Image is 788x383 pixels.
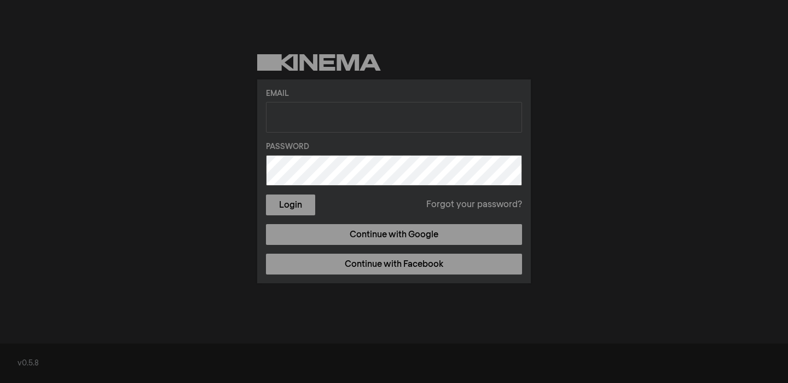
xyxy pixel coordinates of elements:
[266,88,522,100] label: Email
[266,195,315,215] button: Login
[18,358,770,369] div: v0.5.8
[266,141,522,153] label: Password
[426,198,522,211] a: Forgot your password?
[266,224,522,245] a: Continue with Google
[266,254,522,275] a: Continue with Facebook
